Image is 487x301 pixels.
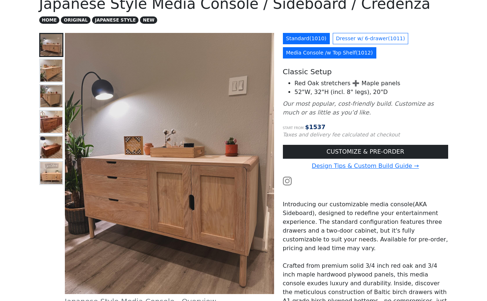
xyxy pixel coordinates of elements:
small: Start from [283,126,304,130]
li: Red Oak stretchers ➕ Maple panels [295,79,448,88]
a: Standard(1010) [283,33,330,44]
a: CUSTOMIZE & PRE-ORDER [283,145,448,159]
small: Taxes and delivery fee calculated at checkout [283,132,400,138]
span: HOME [39,16,60,24]
span: $ 1537 [305,124,325,131]
p: Introducing our customizable media console(AKA Sideboard), designed to redefine your entertainmen... [283,200,448,253]
img: Japanese Style Media Console Left Corner [40,60,62,82]
img: Japanese Style Walnut Credenza - Front [40,111,62,133]
span: JAPANESE STYLE [92,16,139,24]
h5: Classic Setup [283,67,448,76]
i: Our most popular, cost-friendly build. Customize as much or as little as you’d like. [283,100,434,116]
img: Japanese Style Media Console - Overview [65,33,274,294]
span: ORIGINAL [61,16,91,24]
span: NEW [140,16,157,24]
img: Red oak Japanese style media console w/ slat door - limited edition [40,162,62,184]
li: 52"W, 32"H (incl. 8" legs), 20"D [295,88,448,97]
img: Japanese Style Media Console Side View [40,85,62,107]
a: Dresser w/ 6-drawer(1011) [333,33,408,44]
img: Japanese Style Media Console - Overview [40,34,62,56]
a: Design Tips & Custom Build Guide → [312,162,419,169]
img: Japanese Style Walnut Credenza - Top [40,136,62,158]
a: Watch the build video or pictures on Instagram [283,177,292,184]
a: Media Console /w Top Shelf(1012) [283,47,376,59]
